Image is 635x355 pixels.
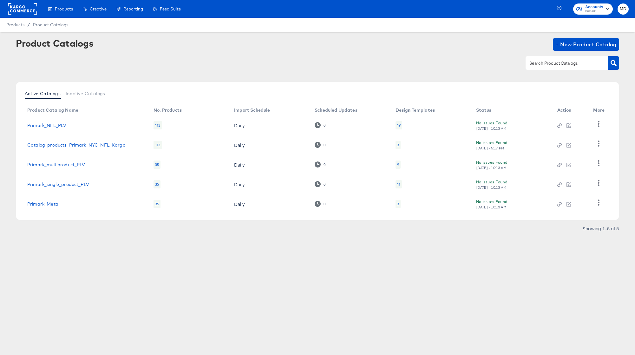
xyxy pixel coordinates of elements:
td: Daily [229,174,310,194]
div: 11 [396,180,402,188]
span: MD [620,5,626,13]
div: 9 [397,162,399,167]
div: 3 [397,142,399,148]
a: Primark_multiproduct_PLV [27,162,85,167]
div: 9 [396,161,401,169]
div: Scheduled Updates [315,108,357,113]
span: Inactive Catalogs [66,91,105,96]
div: 113 [154,141,162,149]
td: Daily [229,155,310,174]
div: 0 [323,202,326,206]
div: 11 [397,182,400,187]
div: 0 [315,201,326,207]
th: Action [552,105,588,115]
div: 0 [323,143,326,147]
a: Primark_single_product_PLV [27,182,89,187]
div: Product Catalog Name [27,108,78,113]
span: Creative [90,6,107,11]
div: 0 [315,161,326,168]
div: 0 [323,162,326,167]
th: More [588,105,612,115]
input: Search Product Catalogs [528,60,596,67]
div: 0 [315,142,326,148]
div: 0 [315,181,326,187]
div: 35 [154,200,160,208]
div: 19 [397,123,401,128]
span: Accounts [585,4,603,10]
div: 19 [396,121,402,129]
span: Feed Suite [160,6,181,11]
span: Active Catalogs [25,91,61,96]
div: 35 [154,180,160,188]
td: Daily [229,115,310,135]
a: Product Catalogs [33,22,68,27]
button: + New Product Catalog [553,38,619,51]
div: 113 [154,121,162,129]
a: Primark_Meta [27,201,58,207]
div: 0 [315,122,326,128]
td: Daily [229,135,310,155]
span: Primark [585,9,603,14]
span: + New Product Catalog [555,40,617,49]
div: Import Schedule [234,108,270,113]
div: Showing 1–5 of 5 [582,226,619,231]
div: 3 [397,201,399,207]
div: 3 [396,200,401,208]
button: MD [618,3,629,15]
td: Daily [229,194,310,214]
button: AccountsPrimark [573,3,613,15]
span: Reporting [123,6,143,11]
div: Product Catalogs [16,38,93,48]
span: / [24,22,33,27]
div: 0 [323,123,326,128]
span: Products [6,22,24,27]
span: Products [55,6,73,11]
a: Primark_NFL_PLV [27,123,66,128]
div: Design Templates [396,108,435,113]
div: 3 [396,141,401,149]
th: Status [471,105,552,115]
div: No. Products [154,108,182,113]
div: 35 [154,161,160,169]
div: 0 [323,182,326,187]
a: Catalog_products_Primark_NYC_NFL_Kargo [27,142,125,148]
